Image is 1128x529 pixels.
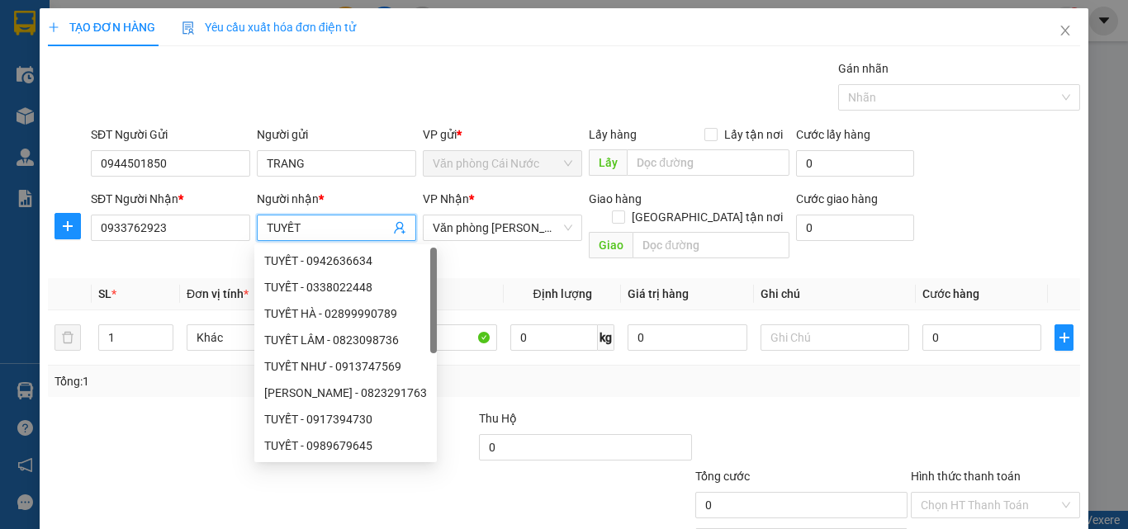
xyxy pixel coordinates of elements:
[264,384,427,402] div: [PERSON_NAME] - 0823291763
[598,324,614,351] span: kg
[197,325,325,350] span: Khác
[98,287,111,300] span: SL
[55,324,81,351] button: delete
[718,125,789,144] span: Lấy tận nơi
[264,331,427,349] div: TUYẾT LÂM - 0823098736
[254,380,437,406] div: LÊ THỊ TUYẾT HỒNG - 0823291763
[796,150,914,177] input: Cước lấy hàng
[48,21,59,33] span: plus
[796,192,878,205] label: Cước giao hàng
[254,274,437,300] div: TUYẾT - 0338022448
[589,232,633,258] span: Giao
[589,192,642,205] span: Giao hàng
[55,372,437,390] div: Tổng: 1
[187,287,249,300] span: Đơn vị tính
[257,190,416,208] div: Người nhận
[796,128,870,141] label: Cước lấy hàng
[754,278,916,310] th: Ghi chú
[254,432,437,459] div: TUYẾT - 0989679645
[423,192,469,205] span: VP Nhận
[589,128,637,141] span: Lấy hàng
[264,410,427,428] div: TUYẾT - 0917394730
[628,287,689,300] span: Giá trị hàng
[91,190,250,208] div: SĐT Người Nhận
[254,248,437,274] div: TUYẾT - 0942636634
[423,125,582,144] div: VP gửi
[625,208,789,226] span: [GEOGRAPHIC_DATA] tận nơi
[1042,8,1088,54] button: Close
[761,324,909,351] input: Ghi Chú
[254,353,437,380] div: TUYẾT NHƯ - 0913747569
[257,125,416,144] div: Người gửi
[796,215,914,241] input: Cước giao hàng
[91,125,250,144] div: SĐT Người Gửi
[264,437,427,455] div: TUYẾT - 0989679645
[55,213,81,239] button: plus
[264,278,427,296] div: TUYẾT - 0338022448
[254,406,437,432] div: TUYẾT - 0917394730
[48,21,155,34] span: TẠO ĐƠN HÀNG
[393,221,406,234] span: user-add
[182,21,195,35] img: icon
[1055,324,1073,351] button: plus
[911,470,1021,483] label: Hình thức thanh toán
[1059,24,1072,37] span: close
[182,21,356,34] span: Yêu cầu xuất hóa đơn điện tử
[479,412,517,425] span: Thu Hộ
[533,287,591,300] span: Định lượng
[695,470,750,483] span: Tổng cước
[433,215,572,240] span: Văn phòng Hồ Chí Minh
[628,324,746,351] input: 0
[264,357,427,375] div: TUYẾT NHƯ - 0913747569
[838,62,889,75] label: Gán nhãn
[1055,331,1073,344] span: plus
[433,151,572,176] span: Văn phòng Cái Nước
[922,287,979,300] span: Cước hàng
[254,300,437,327] div: TUYẾT HÀ - 02899990789
[264,252,427,270] div: TUYẾT - 0942636634
[55,220,80,233] span: plus
[264,305,427,323] div: TUYẾT HÀ - 02899990789
[254,327,437,353] div: TUYẾT LÂM - 0823098736
[589,149,627,176] span: Lấy
[627,149,789,176] input: Dọc đường
[633,232,789,258] input: Dọc đường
